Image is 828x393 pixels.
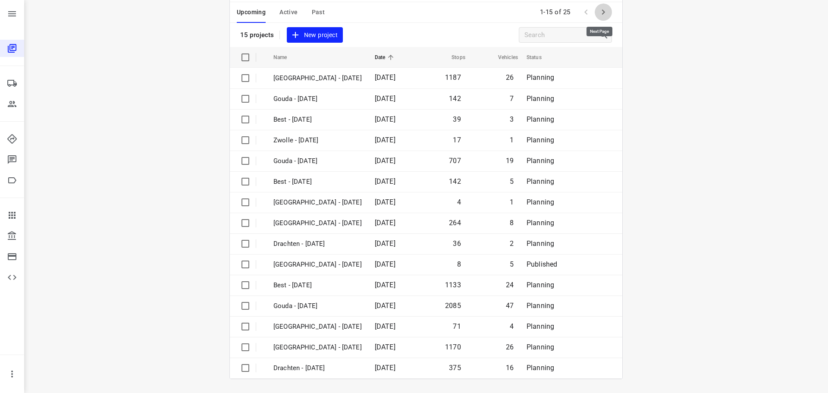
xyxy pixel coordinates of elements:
[292,30,338,41] span: New project
[240,31,274,39] p: 15 projects
[527,52,553,63] span: Status
[375,239,395,248] span: [DATE]
[506,281,514,289] span: 24
[237,7,266,18] span: Upcoming
[510,94,514,103] span: 7
[457,198,461,206] span: 4
[273,73,362,83] p: [GEOGRAPHIC_DATA] - [DATE]
[510,322,514,330] span: 4
[527,94,554,103] span: Planning
[457,260,461,268] span: 8
[527,136,554,144] span: Planning
[273,239,362,249] p: Drachten - Thursday
[273,198,362,208] p: Antwerpen - Thursday
[449,157,461,165] span: 707
[445,343,461,351] span: 1170
[527,115,554,123] span: Planning
[445,302,461,310] span: 2085
[449,177,461,185] span: 142
[527,343,554,351] span: Planning
[577,3,595,21] span: Previous Page
[273,135,362,145] p: Zwolle - [DATE]
[375,157,395,165] span: [DATE]
[273,322,362,332] p: [GEOGRAPHIC_DATA] - [DATE]
[510,115,514,123] span: 3
[375,177,395,185] span: [DATE]
[375,198,395,206] span: [DATE]
[527,260,558,268] span: Published
[279,7,298,18] span: Active
[375,219,395,227] span: [DATE]
[375,364,395,372] span: [DATE]
[510,177,514,185] span: 5
[375,136,395,144] span: [DATE]
[527,219,554,227] span: Planning
[449,94,461,103] span: 142
[449,364,461,372] span: 375
[524,28,599,42] input: Search projects
[527,364,554,372] span: Planning
[273,260,362,270] p: Gemeente Rotterdam - Thursday
[506,157,514,165] span: 19
[527,281,554,289] span: Planning
[312,7,325,18] span: Past
[445,73,461,82] span: 1187
[506,364,514,372] span: 16
[273,177,362,187] p: Best - Thursday
[527,177,554,185] span: Planning
[506,73,514,82] span: 26
[510,219,514,227] span: 8
[453,239,461,248] span: 36
[599,30,612,40] div: Search
[445,281,461,289] span: 1133
[506,343,514,351] span: 26
[510,198,514,206] span: 1
[453,136,461,144] span: 17
[273,94,362,104] p: Gouda - [DATE]
[527,73,554,82] span: Planning
[375,260,395,268] span: [DATE]
[273,52,298,63] span: Name
[527,322,554,330] span: Planning
[273,115,362,125] p: Best - Friday
[375,302,395,310] span: [DATE]
[375,322,395,330] span: [DATE]
[375,94,395,103] span: [DATE]
[487,52,518,63] span: Vehicles
[273,363,362,373] p: Drachten - Wednesday
[510,260,514,268] span: 5
[510,136,514,144] span: 1
[273,218,362,228] p: Zwolle - Thursday
[375,52,397,63] span: Date
[273,156,362,166] p: Gouda - Thursday
[375,343,395,351] span: [DATE]
[287,27,343,43] button: New project
[273,343,362,352] p: [GEOGRAPHIC_DATA] - [DATE]
[449,219,461,227] span: 264
[375,281,395,289] span: [DATE]
[527,198,554,206] span: Planning
[536,3,574,22] span: 1-15 of 25
[527,302,554,310] span: Planning
[440,52,465,63] span: Stops
[527,157,554,165] span: Planning
[273,301,362,311] p: Gouda - [DATE]
[453,115,461,123] span: 39
[375,115,395,123] span: [DATE]
[453,322,461,330] span: 71
[375,73,395,82] span: [DATE]
[273,280,362,290] p: Best - Wednesday
[527,239,554,248] span: Planning
[510,239,514,248] span: 2
[506,302,514,310] span: 47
